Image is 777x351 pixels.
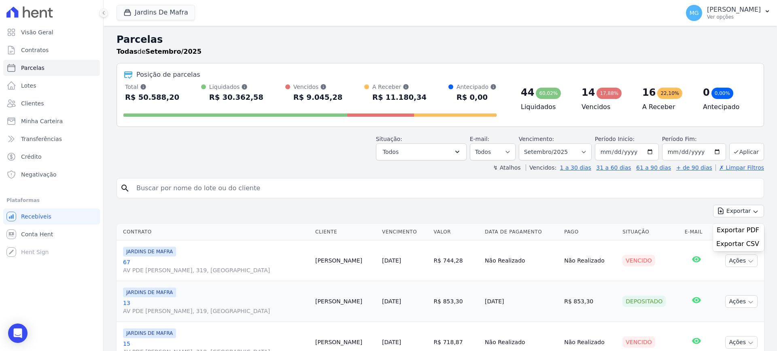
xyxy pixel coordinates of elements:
h2: Parcelas [117,32,764,47]
a: [DATE] [382,257,401,264]
div: R$ 30.362,58 [209,91,263,104]
a: [DATE] [382,339,401,345]
div: 14 [582,86,595,99]
th: Valor [431,224,482,240]
span: Visão Geral [21,28,53,36]
div: Antecipado [456,83,497,91]
label: Período Fim: [662,135,726,143]
button: Aplicar [729,143,764,160]
a: Minha Carteira [3,113,100,129]
a: Clientes [3,95,100,111]
label: ↯ Atalhos [493,164,520,171]
td: Não Realizado [561,240,619,281]
a: Exportar CSV [716,240,761,250]
a: Exportar PDF [717,226,761,236]
span: JARDINS DE MAFRA [123,247,176,256]
a: Crédito [3,149,100,165]
div: Posição de parcelas [136,70,200,80]
a: 61 a 90 dias [636,164,671,171]
a: Parcelas [3,60,100,76]
div: Total [125,83,179,91]
div: Vencido [622,255,655,266]
a: 31 a 60 dias [596,164,631,171]
span: Recebíveis [21,212,51,221]
div: Plataformas [6,195,97,205]
a: + de 90 dias [676,164,712,171]
div: R$ 11.180,34 [372,91,427,104]
a: Transferências [3,131,100,147]
td: R$ 853,30 [561,281,619,322]
span: Clientes [21,99,44,107]
a: Negativação [3,166,100,183]
p: [PERSON_NAME] [707,6,761,14]
th: Contrato [117,224,312,240]
i: search [120,183,130,193]
th: Cliente [312,224,379,240]
span: JARDINS DE MAFRA [123,288,176,297]
a: [DATE] [382,298,401,305]
p: de [117,47,202,57]
th: E-mail [681,224,712,240]
a: ✗ Limpar Filtros [715,164,764,171]
span: Transferências [21,135,62,143]
th: Situação [619,224,681,240]
span: MG [690,10,699,16]
button: Ações [725,254,758,267]
span: Negativação [21,170,57,179]
div: 22,10% [657,88,682,99]
div: 0,00% [711,88,733,99]
span: Parcelas [21,64,45,72]
span: Contratos [21,46,49,54]
button: Exportar [713,205,764,217]
span: AV PDE [PERSON_NAME], 319, [GEOGRAPHIC_DATA] [123,266,309,274]
button: Ações [725,295,758,308]
a: 67AV PDE [PERSON_NAME], 319, [GEOGRAPHIC_DATA] [123,258,309,274]
td: Não Realizado [482,240,561,281]
th: Data de Pagamento [482,224,561,240]
h4: Antecipado [703,102,751,112]
div: 60,02% [536,88,561,99]
span: Exportar CSV [716,240,759,248]
span: Crédito [21,153,42,161]
span: Minha Carteira [21,117,63,125]
strong: Todas [117,48,138,55]
div: 17,88% [597,88,622,99]
div: A Receber [372,83,427,91]
span: Todos [383,147,399,157]
a: Visão Geral [3,24,100,40]
a: Contratos [3,42,100,58]
td: [DATE] [482,281,561,322]
div: Open Intercom Messenger [8,324,28,343]
div: 16 [642,86,656,99]
span: AV PDE [PERSON_NAME], 319, [GEOGRAPHIC_DATA] [123,307,309,315]
label: E-mail: [470,136,490,142]
a: Conta Hent [3,226,100,242]
input: Buscar por nome do lote ou do cliente [132,180,760,196]
span: Lotes [21,82,36,90]
div: Vencidos [293,83,342,91]
button: Todos [376,143,467,160]
div: Depositado [622,296,666,307]
button: Jardins De Mafra [117,5,195,20]
span: Conta Hent [21,230,53,238]
a: 13AV PDE [PERSON_NAME], 319, [GEOGRAPHIC_DATA] [123,299,309,315]
span: Exportar PDF [717,226,759,234]
div: 44 [521,86,534,99]
div: Vencido [622,336,655,348]
label: Período Inicío: [595,136,635,142]
td: R$ 744,28 [431,240,482,281]
h4: Vencidos [582,102,629,112]
div: 0 [703,86,710,99]
a: Recebíveis [3,208,100,225]
h4: A Receber [642,102,690,112]
div: R$ 0,00 [456,91,497,104]
p: Ver opções [707,14,761,20]
a: 1 a 30 dias [560,164,591,171]
th: Pago [561,224,619,240]
td: R$ 853,30 [431,281,482,322]
div: R$ 50.588,20 [125,91,179,104]
div: Liquidados [209,83,263,91]
td: [PERSON_NAME] [312,281,379,322]
span: JARDINS DE MAFRA [123,328,176,338]
label: Vencimento: [519,136,554,142]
